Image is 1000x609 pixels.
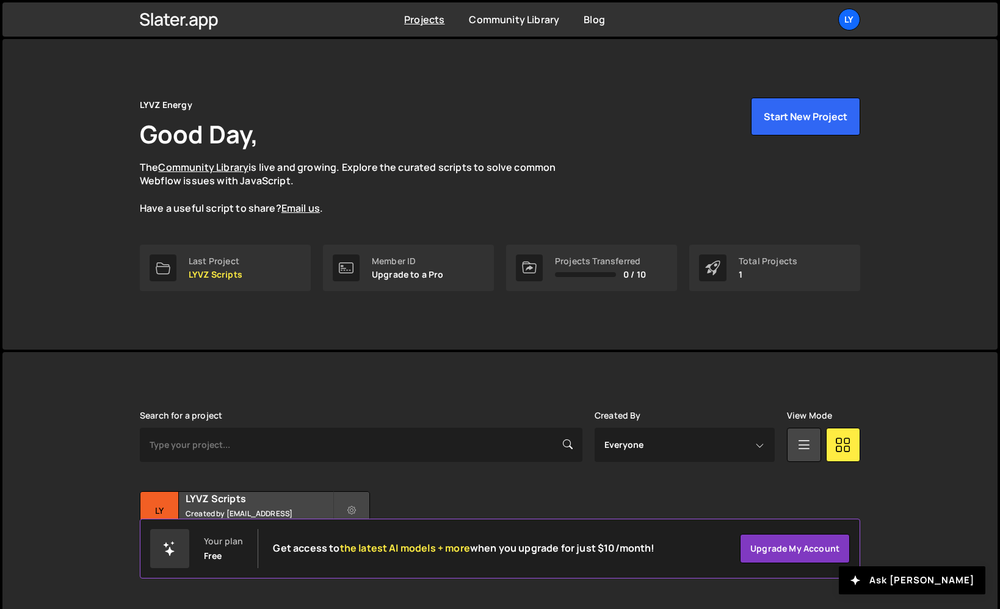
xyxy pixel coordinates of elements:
a: Upgrade my account [740,534,850,563]
div: LY [140,492,179,530]
a: LY LYVZ Scripts Created by [EMAIL_ADDRESS][DOMAIN_NAME] 15 pages, last updated by about [DATE] [140,491,370,568]
a: Community Library [158,160,248,174]
p: Upgrade to a Pro [372,270,444,279]
div: LYVZ Energy [140,98,192,112]
h1: Good Day, [140,117,258,151]
label: Search for a project [140,411,222,420]
div: Your plan [204,536,243,546]
div: Member ID [372,256,444,266]
p: LYVZ Scripts [189,270,242,279]
h2: Get access to when you upgrade for just $10/month! [273,542,654,554]
button: Ask [PERSON_NAME] [839,566,985,594]
p: The is live and growing. Explore the curated scripts to solve common Webflow issues with JavaScri... [140,160,579,215]
div: Last Project [189,256,242,266]
div: Total Projects [739,256,797,266]
a: LY [838,9,860,31]
a: Last Project LYVZ Scripts [140,245,311,291]
button: Start New Project [751,98,860,135]
a: Projects [404,13,444,26]
label: Created By [595,411,641,420]
span: 0 / 10 [623,270,646,279]
span: the latest AI models + more [340,541,470,555]
a: Community Library [469,13,559,26]
h2: LYVZ Scripts [186,492,333,505]
p: 1 [739,270,797,279]
a: Blog [584,13,605,26]
small: Created by [EMAIL_ADDRESS][DOMAIN_NAME] [186,508,333,529]
div: Projects Transferred [555,256,646,266]
a: Email us [281,201,320,215]
input: Type your project... [140,428,582,462]
label: View Mode [787,411,832,420]
div: Free [204,551,222,561]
